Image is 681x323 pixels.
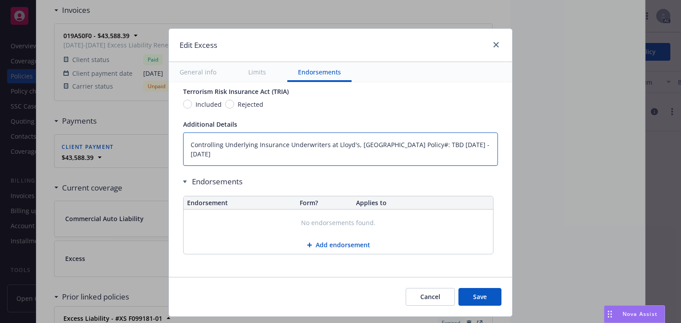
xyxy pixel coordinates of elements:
span: No endorsements found. [301,218,376,227]
div: Endorsements [183,176,493,187]
span: Save [473,292,487,301]
button: Nova Assist [604,305,665,323]
button: Endorsements [287,62,352,82]
span: Rejected [238,100,263,109]
th: Applies to [352,196,493,210]
button: General info [169,62,227,82]
span: Nova Assist [622,310,658,318]
h1: Edit Excess [180,39,217,51]
span: Included [196,100,222,109]
span: Cancel [420,292,440,301]
a: close [491,39,501,50]
th: Form? [296,196,352,210]
textarea: Controlling Underlying Insurance Underwriters at Lloyd's, [GEOGRAPHIC_DATA] Policy#: TBD [DATE] -... [183,132,498,166]
button: Save [458,288,501,306]
span: Terrorism Risk Insurance Act (TRIA) [183,87,289,96]
input: Included [183,100,192,109]
button: Add endorsement [184,236,493,254]
th: Endorsement [184,196,296,210]
button: Cancel [406,288,455,306]
span: Additional Details [183,120,237,128]
input: Rejected [225,100,234,109]
div: Drag to move [604,306,615,323]
button: Limits [238,62,277,82]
